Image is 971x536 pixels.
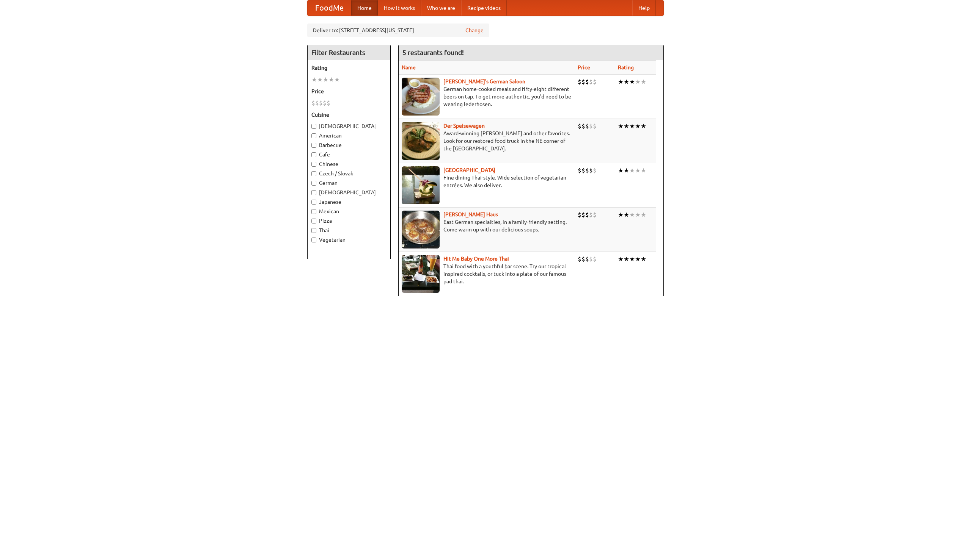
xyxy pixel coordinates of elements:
li: $ [578,255,581,263]
h5: Rating [311,64,387,72]
input: [DEMOGRAPHIC_DATA] [311,124,316,129]
input: Barbecue [311,143,316,148]
label: Czech / Slovak [311,170,387,177]
a: Price [578,64,590,70]
input: Vegetarian [311,238,316,242]
label: Mexican [311,208,387,215]
label: Chinese [311,160,387,168]
label: Cafe [311,151,387,158]
label: [DEMOGRAPHIC_DATA] [311,122,387,130]
h5: Cuisine [311,111,387,119]
input: German [311,181,316,186]
input: [DEMOGRAPHIC_DATA] [311,190,316,195]
li: $ [593,211,597,219]
li: $ [581,166,585,175]
li: ★ [618,78,624,86]
li: ★ [635,211,641,219]
li: ★ [618,255,624,263]
li: ★ [317,75,323,84]
a: Rating [618,64,634,70]
a: Help [632,0,656,16]
li: $ [319,99,323,107]
label: Japanese [311,198,387,206]
li: $ [323,99,327,107]
label: Barbecue [311,141,387,149]
input: American [311,133,316,138]
li: $ [327,99,330,107]
input: Mexican [311,209,316,214]
li: ★ [641,166,646,175]
li: ★ [624,211,629,219]
a: FoodMe [308,0,351,16]
li: ★ [629,78,635,86]
li: $ [581,255,585,263]
li: ★ [641,255,646,263]
li: $ [578,166,581,175]
li: ★ [618,122,624,130]
h4: Filter Restaurants [308,45,390,60]
input: Japanese [311,200,316,205]
label: Thai [311,227,387,234]
li: $ [585,78,589,86]
li: ★ [635,166,641,175]
label: Pizza [311,217,387,225]
a: Der Speisewagen [443,123,485,129]
li: ★ [311,75,317,84]
li: ★ [635,78,641,86]
li: ★ [334,75,340,84]
li: ★ [629,122,635,130]
li: $ [581,78,585,86]
li: $ [581,122,585,130]
li: $ [578,122,581,130]
li: ★ [618,211,624,219]
li: ★ [629,166,635,175]
li: ★ [624,78,629,86]
li: $ [581,211,585,219]
li: ★ [635,122,641,130]
li: ★ [624,122,629,130]
img: kohlhaus.jpg [402,211,440,248]
input: Chinese [311,162,316,167]
a: Hit Me Baby One More Thai [443,256,509,262]
li: $ [593,255,597,263]
label: German [311,179,387,187]
li: $ [589,122,593,130]
li: ★ [624,166,629,175]
p: German home-cooked meals and fifty-eight different beers on tap. To get more authentic, you'd nee... [402,85,572,108]
a: [PERSON_NAME]'s German Saloon [443,78,525,84]
a: [PERSON_NAME] Haus [443,211,498,217]
li: $ [585,166,589,175]
li: $ [593,166,597,175]
li: ★ [323,75,328,84]
input: Czech / Slovak [311,171,316,176]
p: East German specialties, in a family-friendly setting. Come warm up with our delicious soups. [402,218,572,233]
ng-pluralize: 5 restaurants found! [402,49,464,56]
img: satay.jpg [402,166,440,204]
label: Vegetarian [311,236,387,244]
a: Home [351,0,378,16]
input: Cafe [311,152,316,157]
li: ★ [629,211,635,219]
div: Deliver to: [STREET_ADDRESS][US_STATE] [307,23,489,37]
li: ★ [635,255,641,263]
li: ★ [641,122,646,130]
input: Thai [311,228,316,233]
a: Who we are [421,0,461,16]
p: Thai food with a youthful bar scene. Try our tropical inspired cocktails, or tuck into a plate of... [402,263,572,285]
li: $ [578,78,581,86]
p: Fine dining Thai-style. Wide selection of vegetarian entrées. We also deliver. [402,174,572,189]
li: $ [589,255,593,263]
b: [GEOGRAPHIC_DATA] [443,167,495,173]
input: Pizza [311,219,316,223]
li: $ [585,211,589,219]
li: ★ [624,255,629,263]
li: $ [585,122,589,130]
li: $ [593,122,597,130]
h5: Price [311,88,387,95]
li: ★ [328,75,334,84]
label: [DEMOGRAPHIC_DATA] [311,189,387,196]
